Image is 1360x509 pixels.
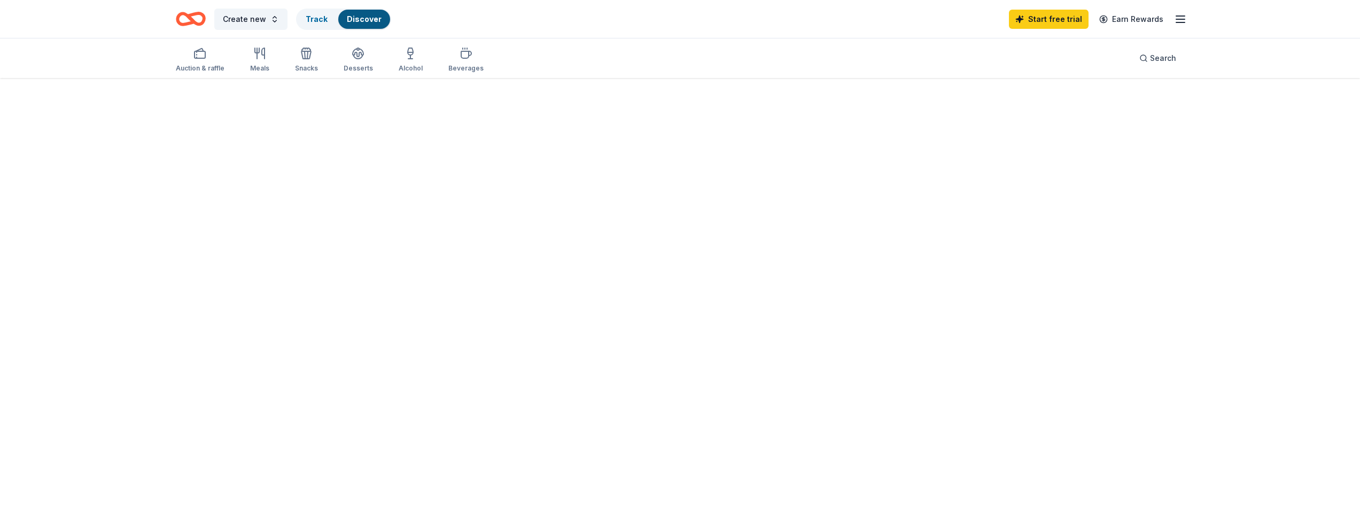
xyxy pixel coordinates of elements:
span: Search [1150,52,1176,65]
span: Create new [223,13,266,26]
div: Desserts [344,64,373,73]
a: Earn Rewards [1093,10,1170,29]
button: Alcohol [399,43,423,78]
button: Meals [250,43,269,78]
button: Beverages [448,43,484,78]
div: Meals [250,64,269,73]
a: Discover [347,14,382,24]
button: Create new [214,9,287,30]
a: Start free trial [1009,10,1089,29]
button: Desserts [344,43,373,78]
a: Track [306,14,328,24]
button: TrackDiscover [296,9,391,30]
button: Auction & raffle [176,43,224,78]
div: Alcohol [399,64,423,73]
div: Auction & raffle [176,64,224,73]
a: Home [176,6,206,32]
button: Snacks [295,43,318,78]
button: Search [1131,48,1185,69]
div: Beverages [448,64,484,73]
div: Snacks [295,64,318,73]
